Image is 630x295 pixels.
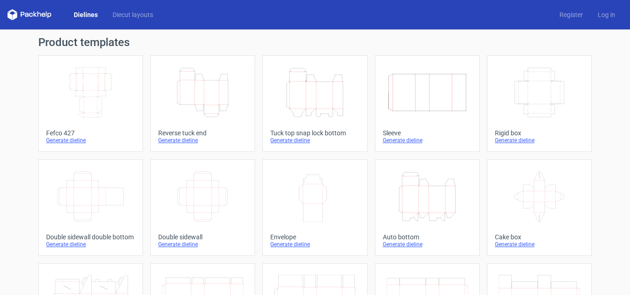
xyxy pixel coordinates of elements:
[38,55,143,152] a: Fefco 427Generate dieline
[383,129,472,137] div: Sleeve
[150,159,255,256] a: Double sidewallGenerate dieline
[487,159,592,256] a: Cake boxGenerate dieline
[590,10,623,19] a: Log in
[270,241,359,248] div: Generate dieline
[105,10,160,19] a: Diecut layouts
[383,137,472,144] div: Generate dieline
[495,233,584,241] div: Cake box
[375,55,480,152] a: SleeveGenerate dieline
[46,129,135,137] div: Fefco 427
[552,10,590,19] a: Register
[383,241,472,248] div: Generate dieline
[38,37,592,48] h1: Product templates
[158,129,247,137] div: Reverse tuck end
[158,137,247,144] div: Generate dieline
[270,137,359,144] div: Generate dieline
[158,241,247,248] div: Generate dieline
[158,233,247,241] div: Double sidewall
[46,137,135,144] div: Generate dieline
[270,129,359,137] div: Tuck top snap lock bottom
[262,159,367,256] a: EnvelopeGenerate dieline
[495,241,584,248] div: Generate dieline
[495,137,584,144] div: Generate dieline
[270,233,359,241] div: Envelope
[38,159,143,256] a: Double sidewall double bottomGenerate dieline
[375,159,480,256] a: Auto bottomGenerate dieline
[487,55,592,152] a: Rigid boxGenerate dieline
[46,241,135,248] div: Generate dieline
[66,10,105,19] a: Dielines
[383,233,472,241] div: Auto bottom
[46,233,135,241] div: Double sidewall double bottom
[150,55,255,152] a: Reverse tuck endGenerate dieline
[262,55,367,152] a: Tuck top snap lock bottomGenerate dieline
[495,129,584,137] div: Rigid box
